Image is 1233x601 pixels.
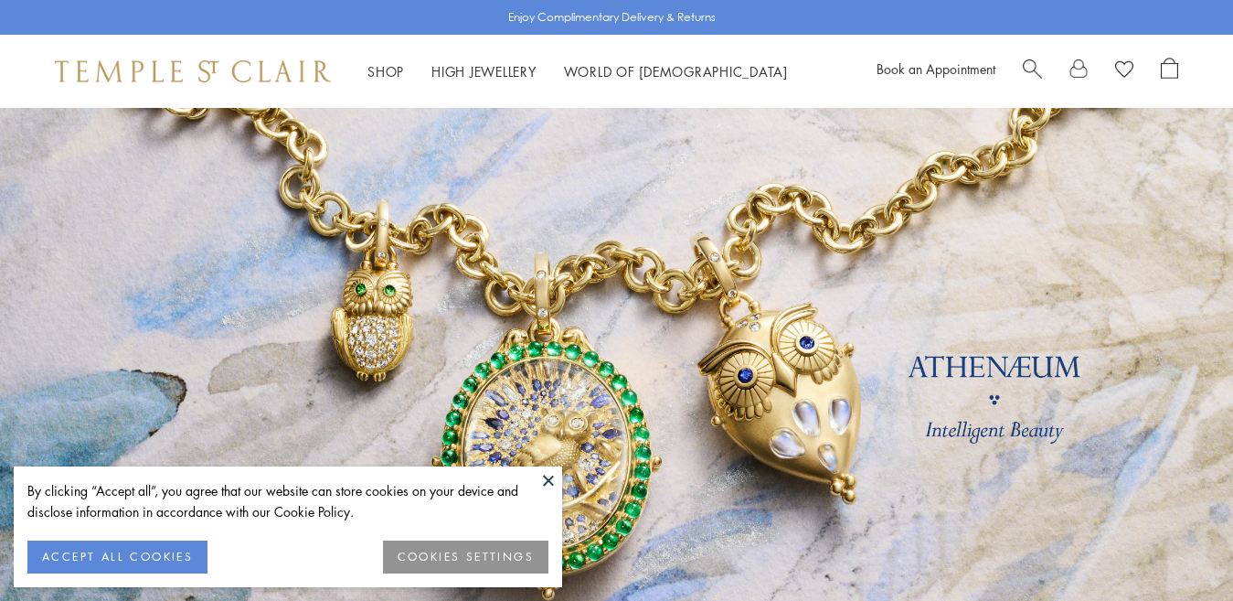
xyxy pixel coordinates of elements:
div: By clicking “Accept all”, you agree that our website can store cookies on your device and disclos... [27,480,548,522]
button: ACCEPT ALL COOKIES [27,541,207,574]
a: High JewelleryHigh Jewellery [431,62,537,80]
a: World of [DEMOGRAPHIC_DATA]World of [DEMOGRAPHIC_DATA] [564,62,788,80]
a: Open Shopping Bag [1161,58,1178,85]
button: COOKIES SETTINGS [383,541,548,574]
a: Search [1023,58,1042,85]
a: View Wishlist [1115,58,1133,85]
p: Enjoy Complimentary Delivery & Returns [508,8,716,27]
a: Book an Appointment [877,59,995,78]
img: Temple St. Clair [55,60,331,82]
nav: Main navigation [367,60,788,83]
a: ShopShop [367,62,404,80]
